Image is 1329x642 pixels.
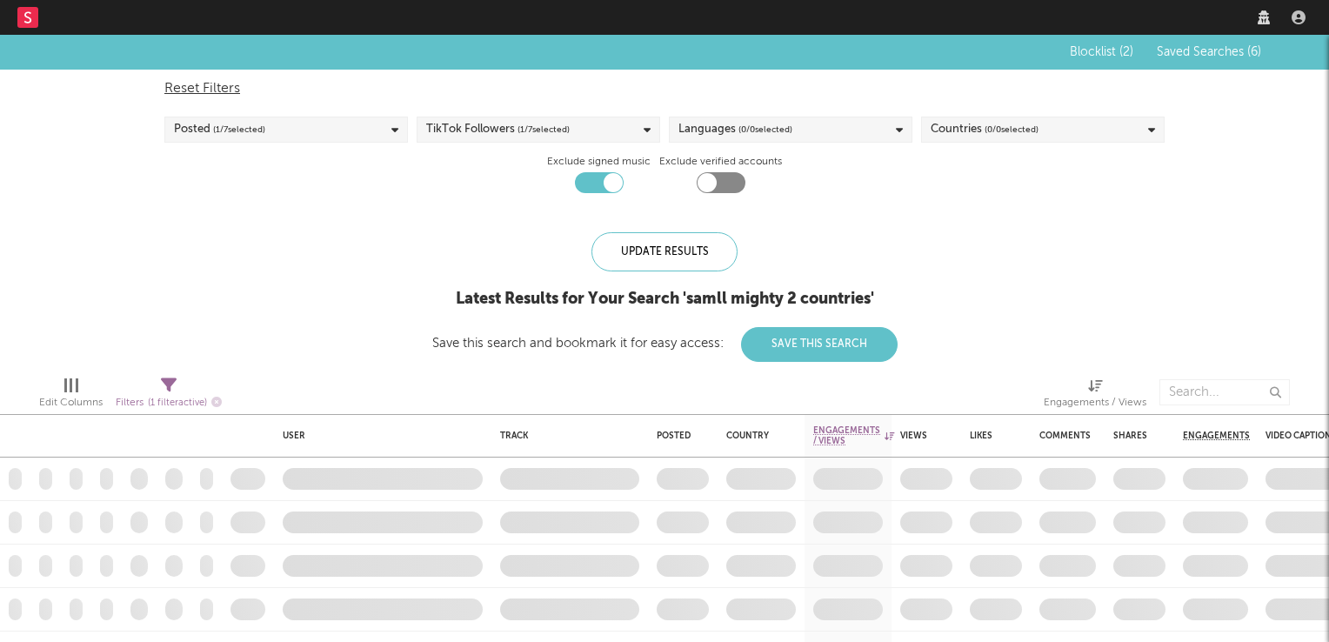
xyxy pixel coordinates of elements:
[1157,46,1261,58] span: Saved Searches
[116,392,222,414] div: Filters
[39,371,103,421] div: Edit Columns
[426,119,570,140] div: TikTok Followers
[518,119,570,140] span: ( 1 / 7 selected)
[432,337,898,350] div: Save this search and bookmark it for easy access:
[1113,431,1147,441] div: Shares
[931,119,1038,140] div: Countries
[1044,392,1146,413] div: Engagements / Views
[432,289,898,310] div: Latest Results for Your Search ' samll mighty 2 countries '
[813,425,880,446] span: Engagements / Views
[1119,46,1133,58] span: ( 2 )
[1044,371,1146,421] div: Engagements / Views
[738,119,792,140] span: ( 0 / 0 selected)
[164,78,1165,99] div: Reset Filters
[591,232,738,271] div: Update Results
[1159,379,1290,405] input: Search...
[1247,46,1261,58] span: ( 6 )
[741,327,898,362] button: Save This Search
[985,119,1038,140] span: ( 0 / 0 selected)
[500,431,631,441] div: Track
[547,151,651,172] label: Exclude signed music
[1152,45,1261,59] button: Saved Searches (6)
[726,431,787,441] div: Country
[116,371,222,421] div: Filters(1 filter active)
[1183,431,1250,441] span: Engagements
[1070,46,1133,58] span: Blocklist
[900,431,927,441] div: Views
[970,431,996,441] div: Likes
[657,431,700,441] div: Posted
[678,119,792,140] div: Languages
[213,119,265,140] span: ( 1 / 7 selected)
[283,431,474,441] div: User
[148,398,207,408] span: ( 1 filter active)
[174,119,265,140] div: Posted
[39,392,103,413] div: Edit Columns
[1039,431,1091,441] div: Comments
[659,151,782,172] label: Exclude verified accounts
